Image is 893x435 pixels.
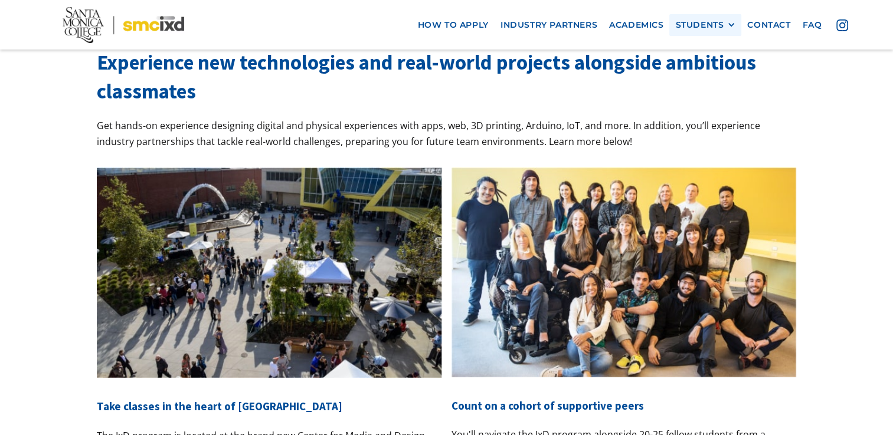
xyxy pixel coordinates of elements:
[97,118,796,150] p: Get hands-on experience designing digital and physical experiences with apps, web, 3D printing, A...
[412,14,495,36] a: how to apply
[741,14,796,36] a: contact
[452,396,797,415] h4: Count on a cohort of supportive peers
[796,14,827,36] a: faq
[63,7,185,43] img: Santa Monica College - SMC IxD logo
[97,397,442,416] h4: Take classes in the heart of [GEOGRAPHIC_DATA]
[603,14,669,36] a: Academics
[836,19,848,31] img: icon - instagram
[97,48,796,106] h3: Experience new technologies and real-world projects alongside ambitious classmates
[495,14,603,36] a: industry partners
[675,20,735,30] div: STUDENTS
[675,20,724,30] div: STUDENTS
